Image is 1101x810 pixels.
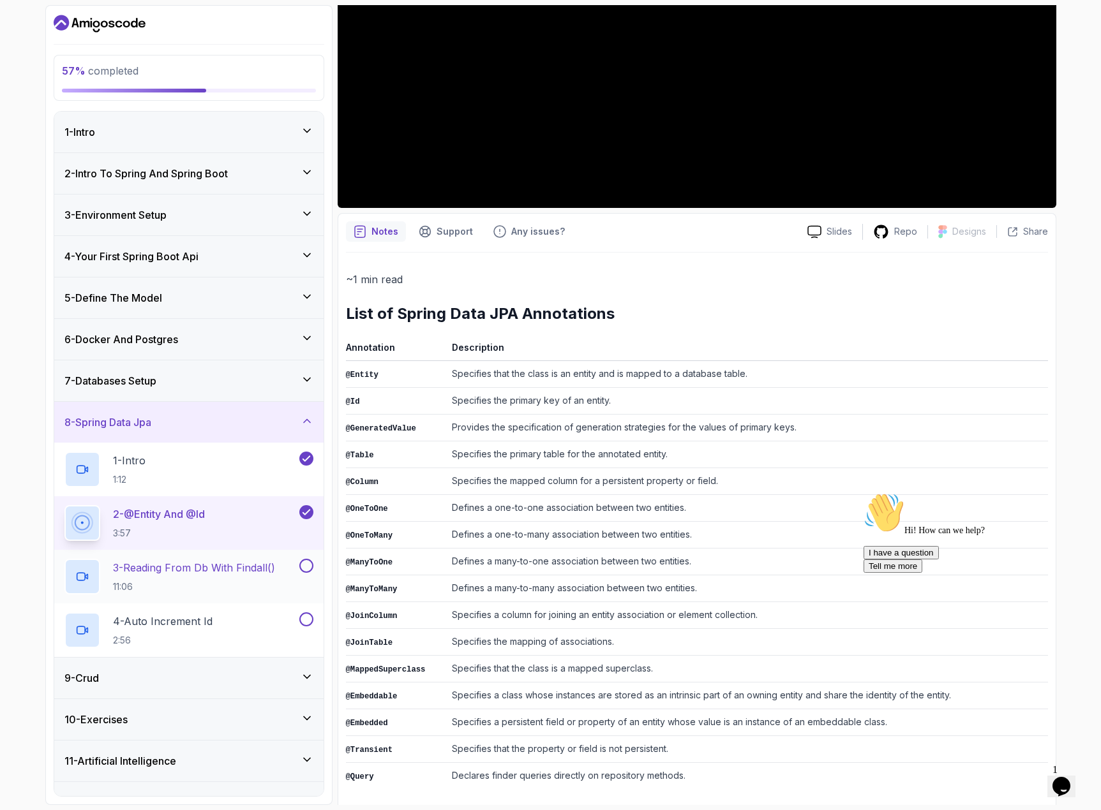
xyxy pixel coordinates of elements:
[996,225,1048,238] button: Share
[54,319,324,360] button: 6-Docker And Postgres
[346,612,398,621] code: @JoinColumn
[447,339,1048,361] th: Description
[827,225,852,238] p: Slides
[346,504,388,513] code: @OneToOne
[64,753,176,769] h3: 11 - Artificial Intelligence
[64,452,313,487] button: 1-Intro1:12
[447,522,1048,549] td: Defines a one-to-many association between two entities.
[54,13,146,34] a: Dashboard
[64,290,162,306] h3: 5 - Define The Model
[346,371,378,379] code: @Entity
[447,575,1048,602] td: Defines a many-to-many association between two entities.
[62,64,86,77] span: 57 %
[952,225,986,238] p: Designs
[64,373,156,388] h3: 7 - Databases Setup
[5,38,126,48] span: Hi! How can we help?
[64,612,313,648] button: 4-Auto Increment Id2:56
[1023,225,1048,238] p: Share
[447,415,1048,441] td: Provides the specification of generation strategies for the values of primary keys.
[64,712,128,727] h3: 10 - Exercises
[113,634,213,647] p: 2:56
[54,153,324,194] button: 2-Intro To Spring And Spring Boot
[346,692,398,701] code: @Embeddable
[54,699,324,740] button: 10-Exercises
[447,629,1048,656] td: Specifies the mapping of associations.
[447,549,1048,575] td: Defines a many-to-one association between two entities.
[64,166,228,181] h3: 2 - Intro To Spring And Spring Boot
[64,124,95,140] h3: 1 - Intro
[64,670,99,686] h3: 9 - Crud
[858,487,1088,753] iframe: chat widget
[447,736,1048,763] td: Specifies that the property or field is not persistent.
[5,5,235,85] div: 👋Hi! How can we help?I have a questionTell me more
[64,249,198,264] h3: 4 - Your First Spring Boot Api
[54,402,324,443] button: 8-Spring Data Jpa
[346,558,393,567] code: @ManyToOne
[113,453,146,468] p: 1 - Intro
[54,195,324,235] button: 3-Environment Setup
[346,397,360,406] code: @Id
[113,614,213,629] p: 4 - Auto Increment Id
[346,339,447,361] th: Annotation
[863,224,927,240] a: Repo
[797,225,862,239] a: Slides
[54,112,324,152] button: 1-Intro
[346,531,393,540] code: @OneToMany
[64,559,313,594] button: 3-Reading From Db With Findall()11:06
[894,225,917,238] p: Repo
[346,304,1048,324] h2: List of Spring Data JPA Annotations
[447,361,1048,388] td: Specifies that the class is an entity and is mapped to a database table.
[5,59,80,72] button: I have a question
[113,506,205,522] p: 2 - @Entity And @Id
[54,277,324,318] button: 5-Define The Model
[447,495,1048,522] td: Defines a one-to-one association between two entities.
[54,236,324,277] button: 4-Your First Spring Boot Api
[346,270,1048,288] p: ~1 min read
[447,468,1048,495] td: Specifies the mapped column for a persistent property or field.
[113,580,275,593] p: 11:06
[346,585,398,594] code: @ManyToMany
[64,505,313,541] button: 2-@Entity And @Id3:57
[5,72,64,85] button: Tell me more
[62,64,139,77] span: completed
[346,665,426,674] code: @MappedSuperclass
[1047,759,1088,797] iframe: chat widget
[346,424,416,433] code: @GeneratedValue
[447,388,1048,415] td: Specifies the primary key of an entity.
[64,795,107,810] h3: 12 - Outro
[64,415,151,430] h3: 8 - Spring Data Jpa
[447,656,1048,682] td: Specifies that the class is a mapped superclass.
[54,740,324,781] button: 11-Artificial Intelligence
[346,746,393,755] code: @Transient
[64,332,178,347] h3: 6 - Docker And Postgres
[447,763,1048,790] td: Declares finder queries directly on repository methods.
[447,709,1048,736] td: Specifies a persistent field or property of an entity whose value is an instance of an embeddable...
[346,638,393,647] code: @JoinTable
[64,207,167,223] h3: 3 - Environment Setup
[113,560,275,575] p: 3 - Reading From Db With Findall()
[346,451,374,460] code: @Table
[447,441,1048,468] td: Specifies the primary table for the annotated entity.
[54,658,324,698] button: 9-Crud
[113,473,146,486] p: 1:12
[447,602,1048,629] td: Specifies a column for joining an entity association or element collection.
[346,478,378,487] code: @Column
[5,5,46,46] img: :wave:
[113,527,205,540] p: 3:57
[346,772,374,781] code: @Query
[346,719,388,728] code: @Embedded
[447,682,1048,709] td: Specifies a class whose instances are stored as an intrinsic part of an owning entity and share t...
[54,360,324,401] button: 7-Databases Setup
